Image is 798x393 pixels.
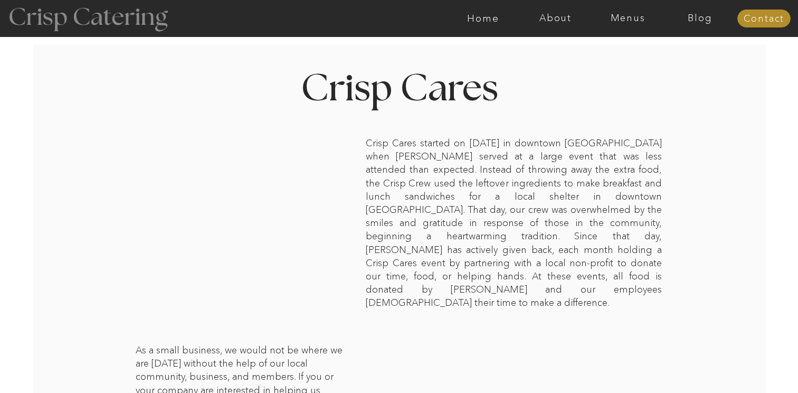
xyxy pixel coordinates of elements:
[519,13,592,24] a: About
[447,13,519,24] a: Home
[298,71,501,114] h2: Crisp Cares
[366,137,662,288] p: Crisp Cares started on [DATE] in downtown [GEOGRAPHIC_DATA] when [PERSON_NAME] served at a large ...
[664,13,736,24] a: Blog
[592,13,664,24] a: Menus
[737,14,791,24] a: Contact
